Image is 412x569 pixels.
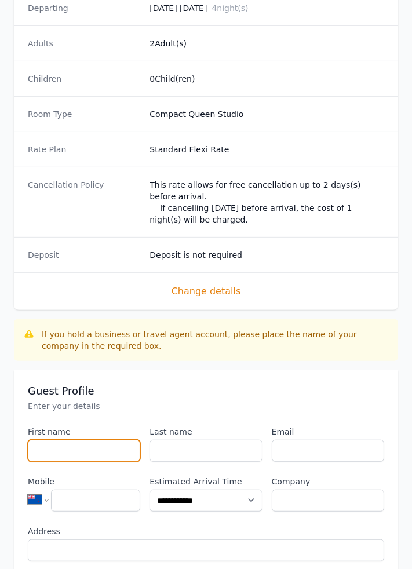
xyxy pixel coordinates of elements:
dt: Departing [28,2,140,14]
label: Address [28,526,384,537]
label: Last name [150,426,262,437]
dd: 2 Adult(s) [150,38,384,49]
dt: Children [28,73,140,85]
dt: Rate Plan [28,144,140,155]
dd: 0 Child(ren) [150,73,384,85]
div: This rate allows for free cancellation up to 2 days(s) before arrival. If cancelling [DATE] befor... [150,179,384,225]
label: First name [28,426,140,437]
dd: Standard Flexi Rate [150,144,384,155]
dd: [DATE] [DATE] [150,2,384,14]
dt: Cancellation Policy [28,179,140,225]
dt: Deposit [28,249,140,261]
p: Enter your details [28,400,384,412]
label: Estimated Arrival Time [150,476,262,487]
div: If you hold a business or travel agent account, please place the name of your company in the requ... [42,329,389,352]
span: Change details [28,284,384,298]
dd: Deposit is not required [150,249,384,261]
label: Mobile [28,476,140,487]
label: Company [272,476,384,487]
dt: Adults [28,38,140,49]
label: Email [272,426,384,437]
h3: Guest Profile [28,384,384,398]
span: 4 night(s) [212,3,248,13]
dt: Room Type [28,108,140,120]
dd: Compact Queen Studio [150,108,384,120]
